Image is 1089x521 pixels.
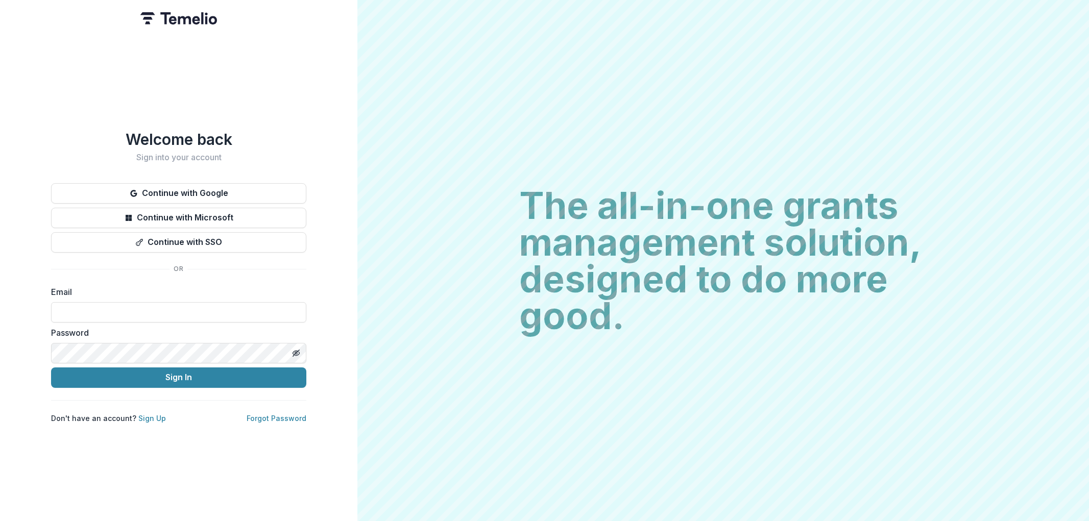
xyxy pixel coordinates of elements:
img: Temelio [140,12,217,24]
h2: Sign into your account [51,153,306,162]
label: Password [51,327,300,339]
h1: Welcome back [51,130,306,148]
p: Don't have an account? [51,413,166,424]
label: Email [51,286,300,298]
button: Continue with Google [51,183,306,204]
a: Sign Up [138,414,166,423]
a: Forgot Password [247,414,306,423]
button: Toggle password visibility [288,345,304,361]
button: Continue with SSO [51,232,306,253]
button: Sign In [51,367,306,388]
button: Continue with Microsoft [51,208,306,228]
